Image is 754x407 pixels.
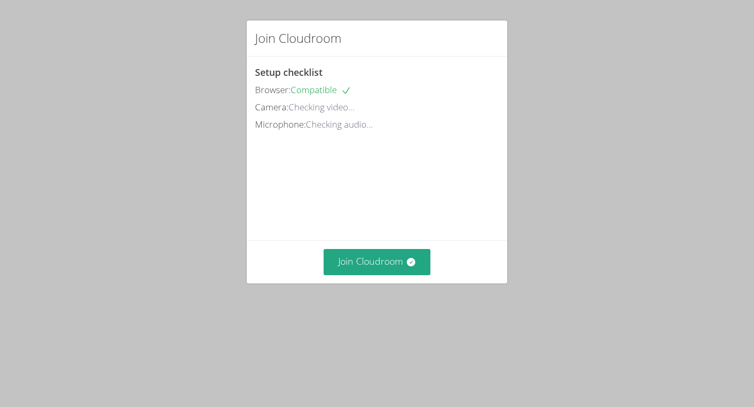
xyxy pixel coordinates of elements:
span: Compatible [291,84,351,96]
span: Checking video... [289,101,354,113]
button: Join Cloudroom [324,249,431,275]
h2: Join Cloudroom [255,29,341,48]
span: Microphone: [255,118,306,130]
span: Browser: [255,84,291,96]
span: Camera: [255,101,289,113]
span: Checking audio... [306,118,373,130]
span: Setup checklist [255,66,323,78]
